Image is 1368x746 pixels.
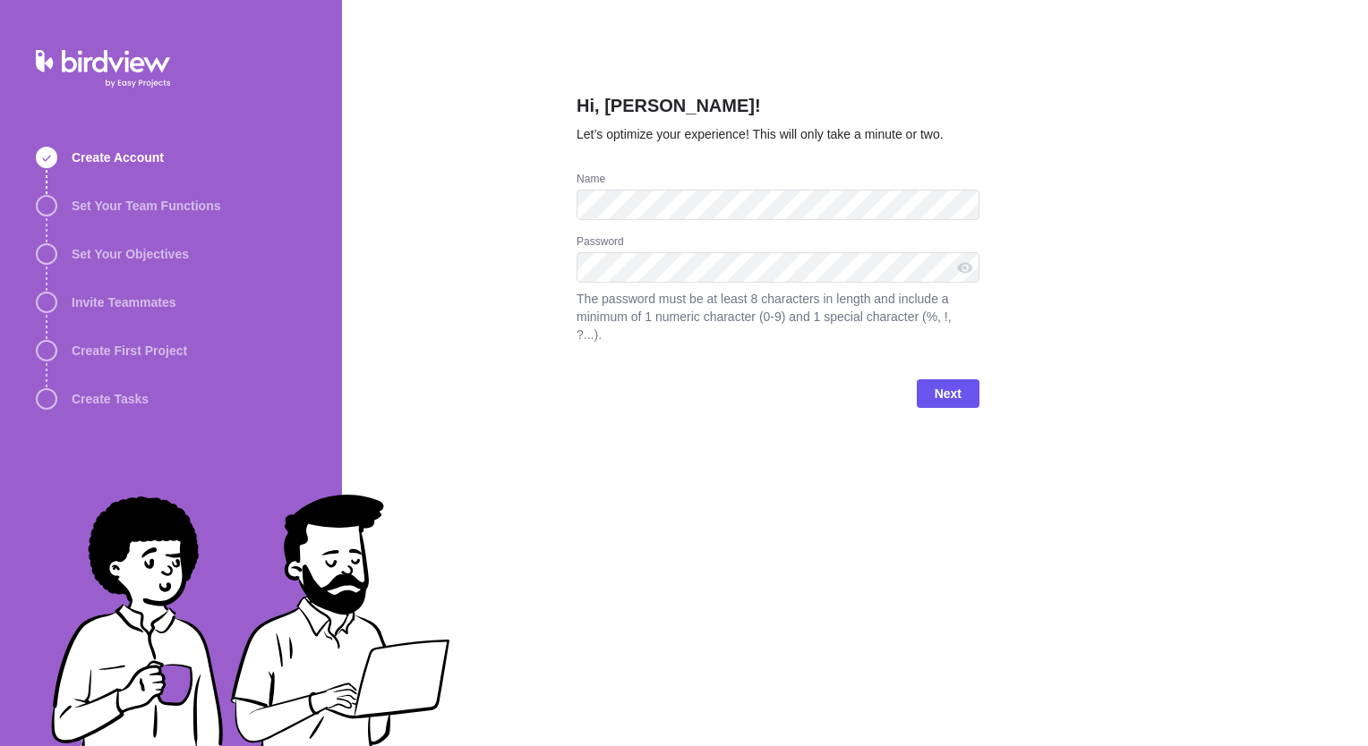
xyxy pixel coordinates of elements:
[72,197,220,215] span: Set Your Team Functions
[917,379,979,408] span: Next
[72,342,187,360] span: Create First Project
[577,127,944,141] span: Let’s optimize your experience! This will only take a minute or two.
[577,93,979,125] h2: Hi, [PERSON_NAME]!
[577,234,979,252] div: Password
[577,172,979,190] div: Name
[72,245,189,263] span: Set Your Objectives
[72,293,175,311] span: Invite Teammates
[577,290,979,343] span: The password must be at least 8 characters in length and include a minimum of 1 numeric character...
[935,383,962,404] span: Next
[72,148,164,166] span: Create Account
[72,390,149,408] span: Create Tasks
